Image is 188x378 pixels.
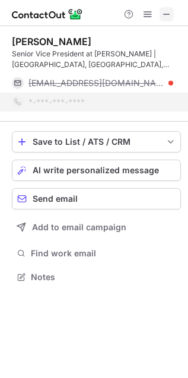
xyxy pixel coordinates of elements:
img: ContactOut v5.3.10 [12,7,83,21]
button: Add to email campaign [12,217,181,238]
button: Send email [12,188,181,209]
span: Notes [31,272,176,282]
button: save-profile-one-click [12,131,181,153]
span: Send email [33,194,78,204]
button: AI write personalized message [12,160,181,181]
span: AI write personalized message [33,166,159,175]
button: Find work email [12,245,181,262]
div: Save to List / ATS / CRM [33,137,160,147]
span: Add to email campaign [32,223,126,232]
button: Notes [12,269,181,285]
span: Find work email [31,248,176,259]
